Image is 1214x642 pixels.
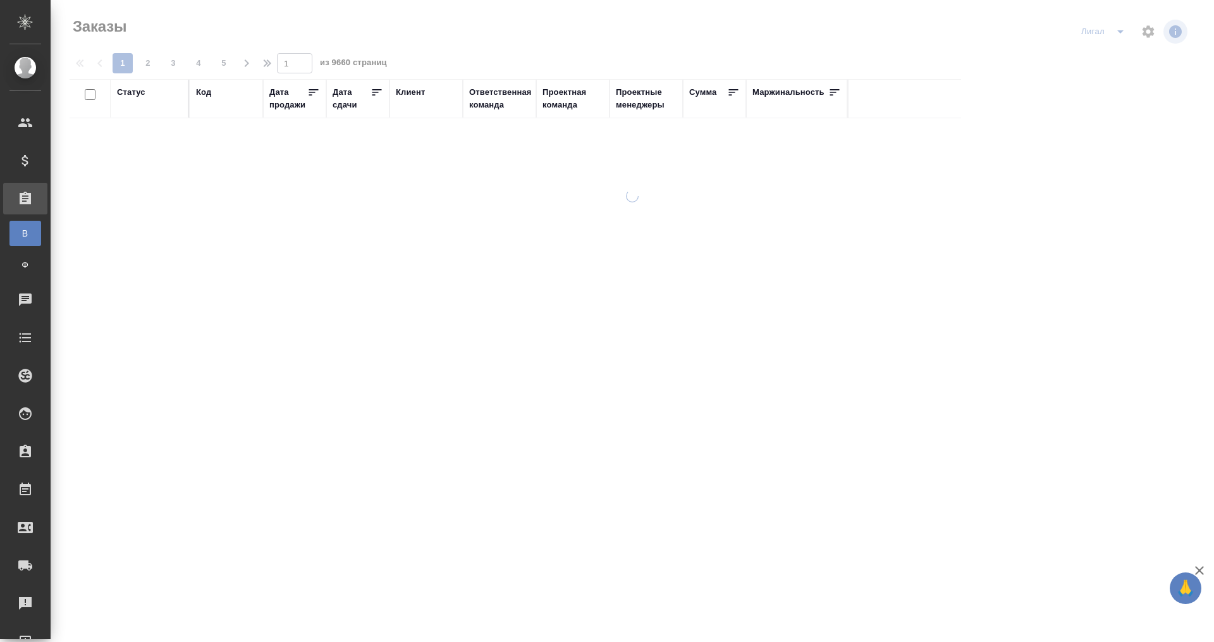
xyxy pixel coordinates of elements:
[117,86,145,99] div: Статус
[543,86,603,111] div: Проектная команда
[616,86,677,111] div: Проектные менеджеры
[752,86,825,99] div: Маржинальность
[1175,575,1196,602] span: 🙏
[16,259,35,271] span: Ф
[196,86,211,99] div: Код
[269,86,307,111] div: Дата продажи
[396,86,425,99] div: Клиент
[333,86,371,111] div: Дата сдачи
[469,86,532,111] div: Ответственная команда
[16,227,35,240] span: В
[9,252,41,278] a: Ф
[1170,572,1201,604] button: 🙏
[689,86,716,99] div: Сумма
[9,221,41,246] a: В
